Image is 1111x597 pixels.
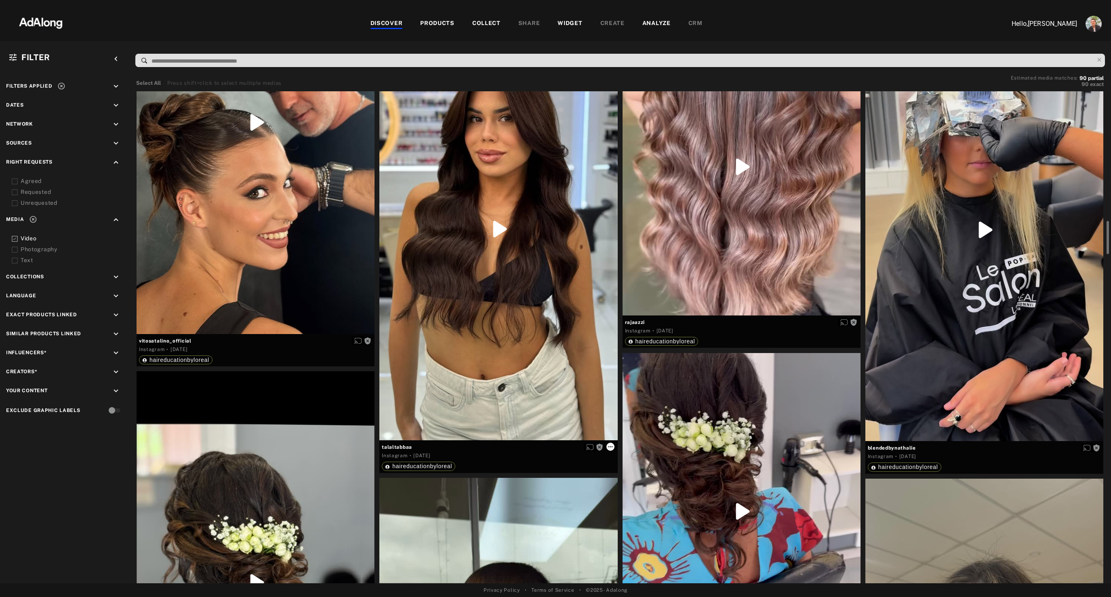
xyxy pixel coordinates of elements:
i: keyboard_arrow_down [112,349,120,357]
i: keyboard_arrow_up [112,158,120,167]
span: Rights not requested [596,444,603,450]
span: • [525,586,527,594]
span: Media [6,217,24,222]
a: Privacy Policy [484,586,520,594]
div: Exclude Graphic Labels [6,407,80,414]
i: keyboard_arrow_down [112,330,120,338]
span: Network [6,121,33,127]
i: keyboard_arrow_down [112,120,120,129]
span: © 2025 - Adalong [586,586,627,594]
span: · [895,453,897,460]
div: Instagram [868,453,893,460]
span: 90 [1082,81,1088,87]
time: 2025-09-06T14:01:46.000Z [656,328,673,334]
span: haireducationbyloreal [392,463,452,469]
span: haireducationbyloreal [878,464,938,470]
div: Instagram [625,327,650,334]
span: blendedbynathalie [868,444,1101,452]
span: Filters applied [6,83,53,89]
span: Language [6,293,36,298]
span: vitosatalino_official [139,337,372,345]
div: SHARE [518,19,540,29]
span: Rights not requested [364,338,371,343]
span: Rights not requested [850,319,857,325]
div: Unrequested [21,199,123,207]
span: rajaazzi [625,319,858,326]
i: keyboard_arrow_down [112,368,120,376]
span: · [652,328,654,334]
span: Influencers* [6,350,46,355]
div: Instagram [382,452,407,459]
i: keyboard_arrow_down [112,273,120,282]
div: CRM [688,19,703,29]
button: Enable diffusion on this media [1081,444,1093,452]
span: Right Requests [6,159,53,165]
button: 90partial [1079,76,1104,80]
i: keyboard_arrow_down [112,387,120,395]
button: Enable diffusion on this media [584,443,596,451]
span: Creators* [6,369,37,374]
i: keyboard_arrow_left [112,55,120,63]
span: Rights not requested [1093,445,1100,450]
div: Press shift+click to select multiple medias [167,79,282,87]
button: Enable diffusion on this media [838,318,850,326]
time: 2025-09-06T15:49:48.000Z [170,347,187,352]
span: talaltabbaa [382,444,615,451]
button: Select All [136,79,161,87]
div: Video [21,234,123,243]
button: Enable diffusion on this media [352,336,364,345]
div: haireducationbyloreal [628,338,695,344]
span: Similar Products Linked [6,331,81,336]
span: haireducationbyloreal [149,357,209,363]
span: Collections [6,274,44,280]
span: haireducationbyloreal [635,338,695,345]
i: keyboard_arrow_down [112,292,120,301]
i: keyboard_arrow_down [112,139,120,148]
i: keyboard_arrow_down [112,82,120,91]
div: Requested [21,188,123,196]
span: Exact Products Linked [6,312,77,317]
time: 2025-09-06T13:34:54.000Z [899,454,916,459]
div: Agreed [21,177,123,185]
span: Filter [21,53,50,62]
i: keyboard_arrow_up [112,215,120,224]
img: ACg8ocLjEk1irI4XXb49MzUGwa4F_C3PpCyg-3CPbiuLEZrYEA=s96-c [1086,16,1102,32]
button: 90exact [1011,80,1104,88]
time: 2025-09-06T15:27:07.000Z [413,453,430,458]
div: COLLECT [472,19,501,29]
div: PRODUCTS [420,19,455,29]
span: Sources [6,140,32,146]
div: ANALYZE [642,19,671,29]
div: haireducationbyloreal [385,463,452,469]
div: Text [21,256,123,265]
div: WIDGET [558,19,582,29]
div: haireducationbyloreal [142,357,209,363]
iframe: Chat Widget [1071,558,1111,597]
div: haireducationbyloreal [871,464,938,470]
a: Terms of Service [531,586,574,594]
i: keyboard_arrow_down [112,311,120,320]
span: Estimated media matches: [1011,75,1078,81]
div: Photography [21,245,123,254]
span: • [579,586,581,594]
p: Hello, [PERSON_NAME] [996,19,1077,29]
span: · [166,346,168,353]
span: Dates [6,102,24,108]
span: 90 [1079,75,1086,81]
div: DISCOVER [370,19,403,29]
img: 63233d7d88ed69de3c212112c67096b6.png [5,10,76,34]
i: keyboard_arrow_down [112,101,120,110]
div: Instagram [139,346,164,353]
button: Account settings [1084,14,1104,34]
span: Your Content [6,388,47,393]
span: · [410,452,412,459]
div: CREATE [600,19,625,29]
